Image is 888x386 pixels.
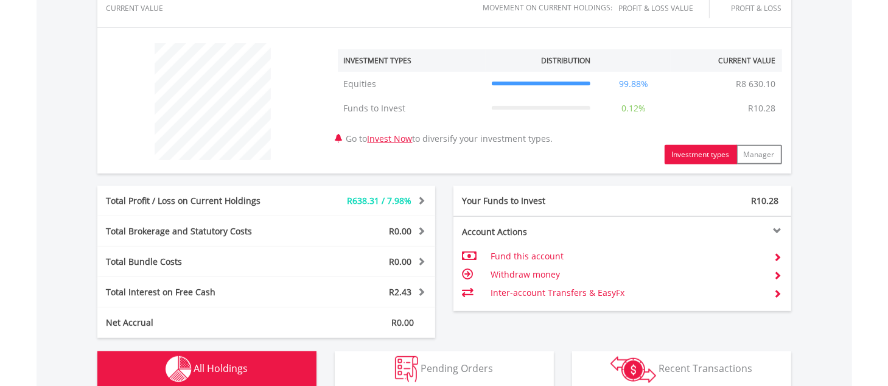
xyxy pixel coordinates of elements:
td: 0.12% [596,96,671,121]
span: R0.00 [390,225,412,237]
span: R10.28 [752,195,779,206]
div: Account Actions [453,226,623,238]
span: Pending Orders [421,362,493,375]
td: R8 630.10 [730,72,782,96]
th: Current Value [671,49,782,72]
div: Your Funds to Invest [453,195,623,207]
span: R0.00 [392,317,414,328]
img: holdings-wht.png [166,356,192,382]
span: R2.43 [390,286,412,298]
div: CURRENT VALUE [107,4,180,12]
div: Profit & Loss [724,4,782,12]
span: R0.00 [390,256,412,267]
span: R638.31 / 7.98% [348,195,412,206]
td: Inter-account Transfers & EasyFx [491,284,764,302]
td: Equities [338,72,486,96]
div: Net Accrual [97,317,295,329]
div: Total Profit / Loss on Current Holdings [97,195,295,207]
div: Total Brokerage and Statutory Costs [97,225,295,237]
td: Withdraw money [491,265,764,284]
div: Total Bundle Costs [97,256,295,268]
td: Funds to Invest [338,96,486,121]
td: R10.28 [743,96,782,121]
img: transactions-zar-wht.png [610,356,656,383]
td: Fund this account [491,247,764,265]
a: Invest Now [368,133,413,144]
span: Recent Transactions [659,362,752,375]
div: Go to to diversify your investment types. [329,37,791,164]
button: Investment types [665,145,737,164]
div: Distribution [541,55,590,66]
td: 99.88% [596,72,671,96]
div: Total Interest on Free Cash [97,286,295,298]
button: Manager [736,145,782,164]
th: Investment Types [338,49,486,72]
img: pending_instructions-wht.png [395,356,418,382]
span: All Holdings [194,362,248,375]
div: Profit & Loss Value [619,4,709,12]
div: Movement on Current Holdings: [483,4,613,12]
